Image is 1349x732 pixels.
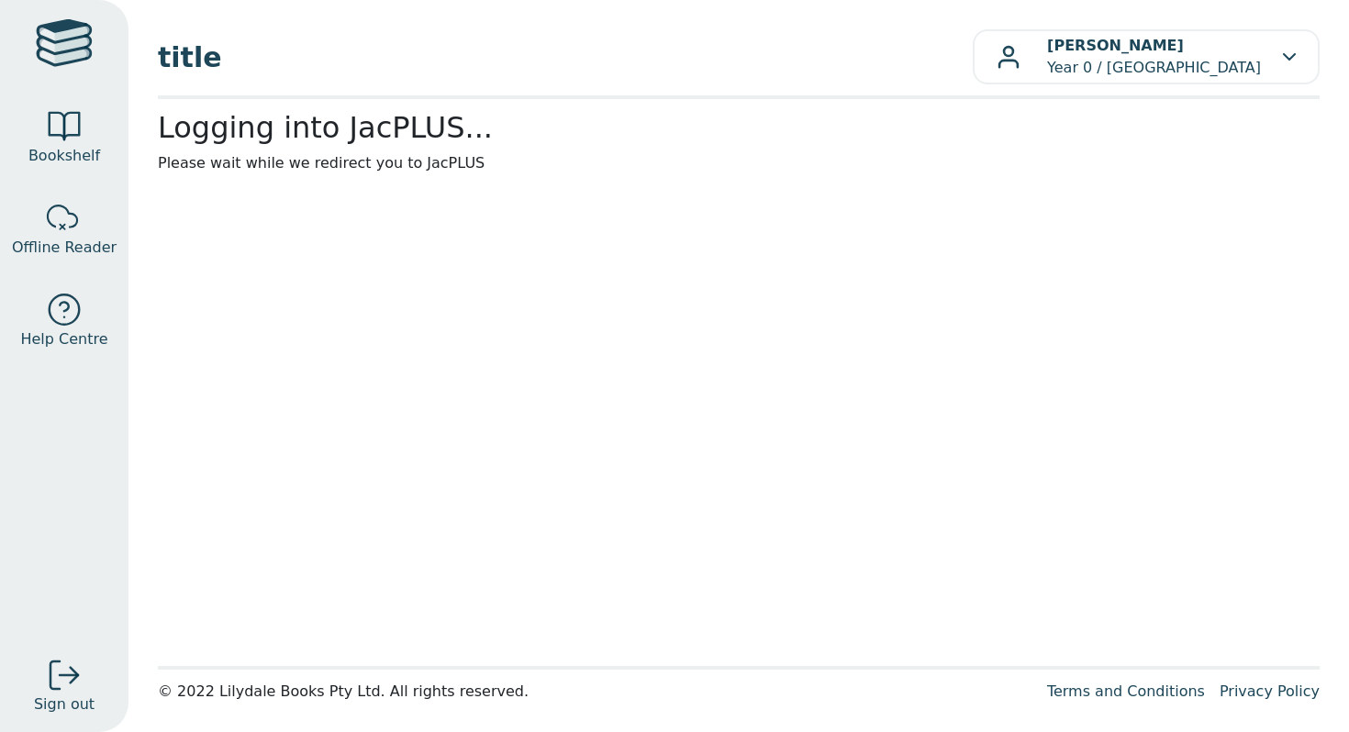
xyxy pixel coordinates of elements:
[1047,35,1261,79] p: Year 0 / [GEOGRAPHIC_DATA]
[34,693,95,715] span: Sign out
[1220,682,1320,700] a: Privacy Policy
[12,237,117,259] span: Offline Reader
[1047,682,1205,700] a: Terms and Conditions
[28,145,100,167] span: Bookshelf
[158,37,973,78] span: title
[973,29,1320,84] button: [PERSON_NAME]Year 0 / [GEOGRAPHIC_DATA]
[158,681,1032,703] div: © 2022 Lilydale Books Pty Ltd. All rights reserved.
[1047,37,1184,54] b: [PERSON_NAME]
[158,110,1320,145] h2: Logging into JacPLUS...
[158,152,1320,174] p: Please wait while we redirect you to JacPLUS
[20,328,107,350] span: Help Centre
